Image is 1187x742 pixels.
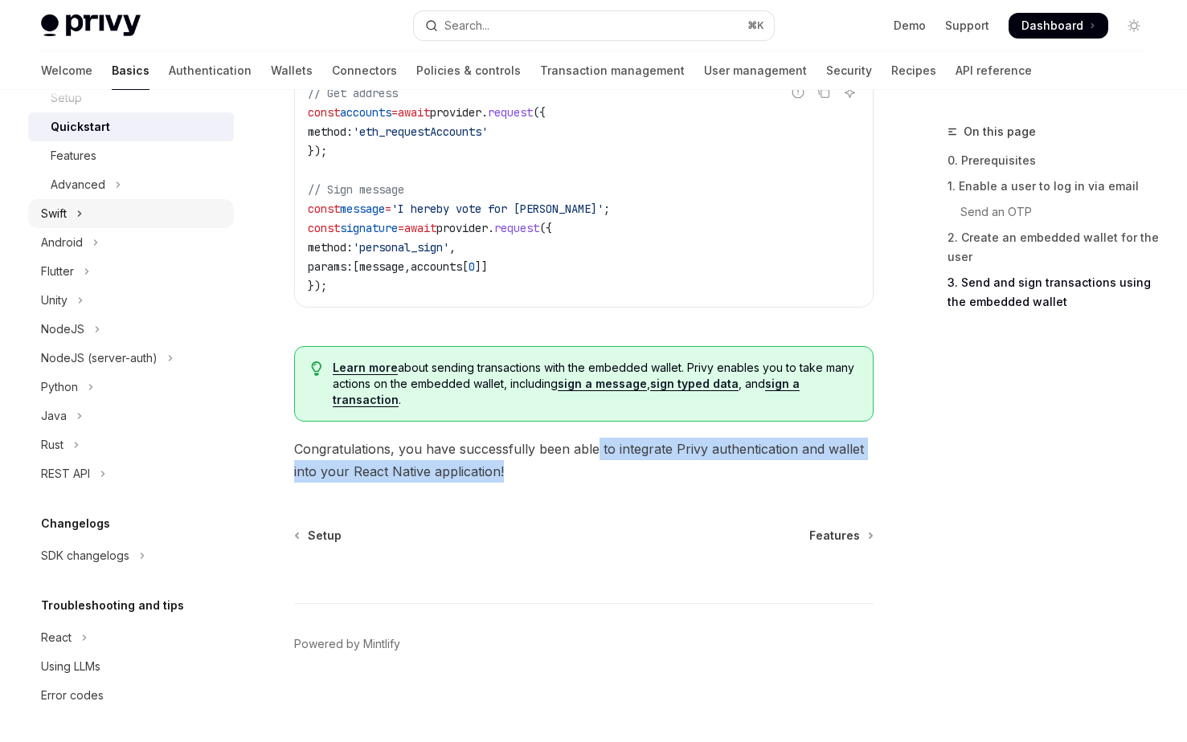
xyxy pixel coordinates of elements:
[436,221,488,235] span: provider
[28,402,234,430] button: Toggle Java section
[948,199,1160,225] a: Send an OTP
[28,257,234,286] button: Toggle Flutter section
[28,315,234,344] button: Toggle NodeJS section
[809,528,872,544] a: Features
[41,435,63,455] div: Rust
[788,82,808,103] button: Report incorrect code
[41,464,90,483] div: REST API
[404,259,411,274] span: ,
[948,148,1160,173] a: 0. Prerequisites
[948,173,1160,199] a: 1. Enable a user to log in via email
[51,175,105,194] div: Advanced
[28,199,234,228] button: Toggle Swift section
[308,259,353,274] span: params:
[494,221,539,235] span: request
[398,221,404,235] span: =
[481,105,488,120] span: .
[41,349,158,368] div: NodeJS (server-auth)
[430,105,481,120] span: provider
[28,373,234,402] button: Toggle Python section
[353,259,359,274] span: [
[41,320,84,339] div: NodeJS
[41,262,74,281] div: Flutter
[891,51,936,90] a: Recipes
[353,124,488,139] span: 'eth_requestAccounts'
[1121,13,1147,39] button: Toggle dark mode
[747,19,764,32] span: ⌘ K
[340,105,391,120] span: accounts
[398,105,430,120] span: await
[41,657,100,676] div: Using LLMs
[41,514,110,533] h5: Changelogs
[41,204,67,223] div: Swift
[948,225,1160,270] a: 2. Create an embedded wallet for the user
[488,221,494,235] span: .
[894,18,926,34] a: Demo
[332,51,397,90] a: Connectors
[294,636,400,652] a: Powered by Mintlify
[308,86,398,100] span: // Get address
[41,377,78,397] div: Python
[41,406,67,426] div: Java
[169,51,252,90] a: Authentication
[28,228,234,257] button: Toggle Android section
[28,112,234,141] a: Quickstart
[650,377,739,391] a: sign typed data
[28,430,234,459] button: Toggle Rust section
[308,221,340,235] span: const
[604,202,610,216] span: ;
[271,51,313,90] a: Wallets
[462,259,469,274] span: [
[411,259,462,274] span: accounts
[469,259,475,274] span: 0
[308,144,327,158] span: });
[51,146,96,165] div: Features
[41,233,83,252] div: Android
[558,377,647,391] a: sign a message
[308,182,404,197] span: // Sign message
[41,686,104,705] div: Error codes
[813,82,834,103] button: Copy the contents from the code block
[308,528,342,544] span: Setup
[41,14,141,37] img: light logo
[540,51,685,90] a: Transaction management
[385,202,391,216] span: =
[41,596,184,615] h5: Troubleshooting and tips
[964,122,1036,141] span: On this page
[28,344,234,373] button: Toggle NodeJS (server-auth) section
[41,291,68,310] div: Unity
[416,51,521,90] a: Policies & controls
[28,286,234,315] button: Toggle Unity section
[28,459,234,488] button: Toggle REST API section
[296,528,342,544] a: Setup
[28,170,234,199] button: Toggle Advanced section
[308,105,340,120] span: const
[333,361,398,375] a: Learn more
[539,221,552,235] span: ({
[956,51,1032,90] a: API reference
[340,221,398,235] span: signature
[41,628,72,647] div: React
[391,202,604,216] span: 'I hereby vote for [PERSON_NAME]'
[404,221,436,235] span: await
[475,259,488,274] span: ]]
[308,240,353,255] span: method:
[28,541,234,570] button: Toggle SDK changelogs section
[809,528,860,544] span: Features
[1009,13,1108,39] a: Dashboard
[704,51,807,90] a: User management
[51,117,110,137] div: Quickstart
[353,240,449,255] span: 'personal_sign'
[533,105,546,120] span: ({
[414,11,774,40] button: Open search
[1021,18,1083,34] span: Dashboard
[333,360,856,408] span: about sending transactions with the embedded wallet. Privy enables you to take many actions on th...
[294,438,874,483] span: Congratulations, you have successfully been able to integrate Privy authentication and wallet int...
[28,623,234,652] button: Toggle React section
[311,361,322,376] svg: Tip
[444,16,489,35] div: Search...
[449,240,456,255] span: ,
[112,51,149,90] a: Basics
[308,124,353,139] span: method:
[41,546,129,565] div: SDK changelogs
